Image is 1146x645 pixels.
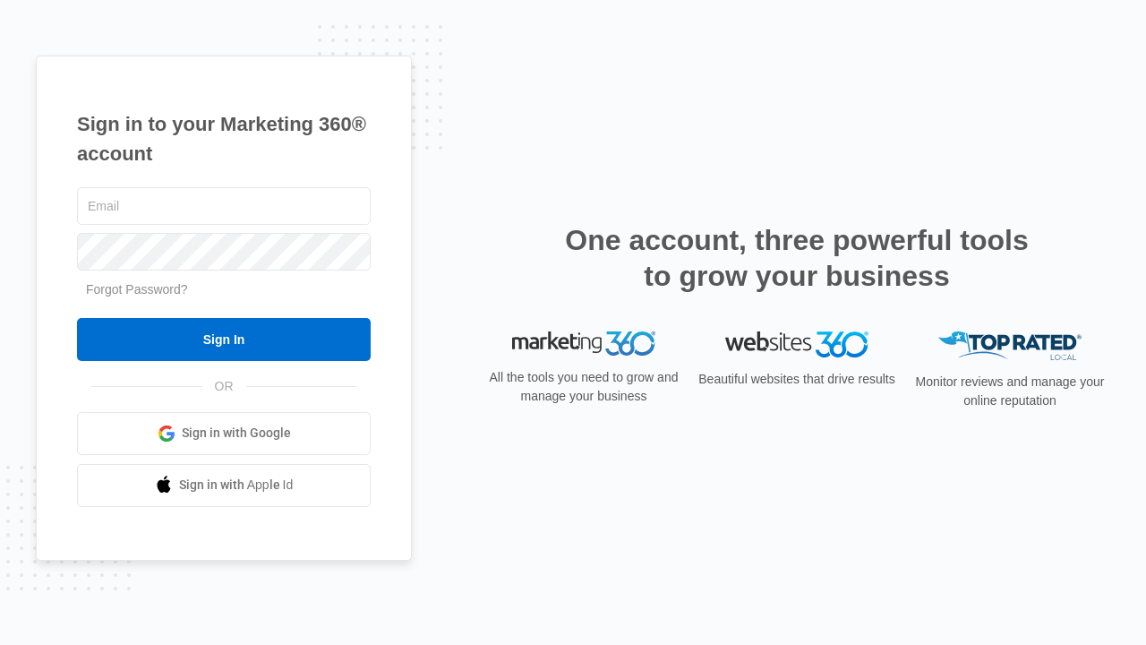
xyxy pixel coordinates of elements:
[77,318,371,361] input: Sign In
[182,424,291,443] span: Sign in with Google
[77,464,371,507] a: Sign in with Apple Id
[512,331,655,357] img: Marketing 360
[938,331,1082,361] img: Top Rated Local
[202,377,246,396] span: OR
[77,187,371,225] input: Email
[77,412,371,455] a: Sign in with Google
[179,476,294,494] span: Sign in with Apple Id
[560,222,1034,294] h2: One account, three powerful tools to grow your business
[725,331,868,357] img: Websites 360
[483,368,684,406] p: All the tools you need to grow and manage your business
[910,373,1110,410] p: Monitor reviews and manage your online reputation
[697,370,897,389] p: Beautiful websites that drive results
[77,109,371,168] h1: Sign in to your Marketing 360® account
[86,282,188,297] a: Forgot Password?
